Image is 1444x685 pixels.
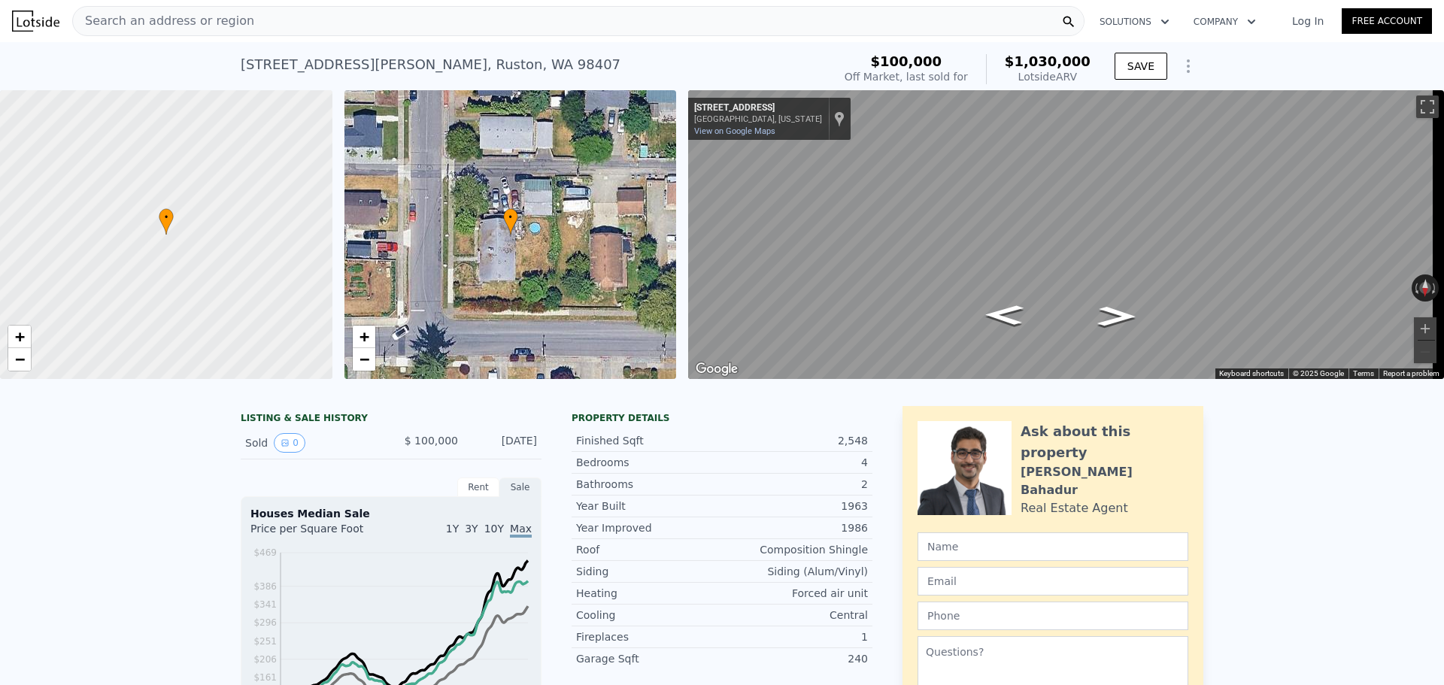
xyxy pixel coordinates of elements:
input: Phone [918,602,1188,630]
tspan: $296 [253,617,277,628]
a: Free Account [1342,8,1432,34]
div: [STREET_ADDRESS][PERSON_NAME] , Ruston , WA 98407 [241,54,620,75]
div: Fireplaces [576,629,722,644]
img: Lotside [12,11,59,32]
span: + [15,327,25,346]
div: Property details [572,412,872,424]
button: Rotate counterclockwise [1412,274,1420,302]
input: Name [918,532,1188,561]
span: © 2025 Google [1293,369,1344,377]
span: $1,030,000 [1005,53,1091,69]
span: − [359,350,369,368]
tspan: $206 [253,654,277,665]
a: Open this area in Google Maps (opens a new window) [692,359,742,379]
button: Zoom out [1414,341,1436,363]
div: • [159,208,174,235]
div: Finished Sqft [576,433,722,448]
div: Ask about this property [1021,421,1188,463]
a: Terms (opens in new tab) [1353,369,1374,377]
span: 3Y [465,523,478,535]
div: Garage Sqft [576,651,722,666]
div: • [503,208,518,235]
a: View on Google Maps [694,126,775,136]
div: [DATE] [470,433,537,453]
button: View historical data [274,433,305,453]
div: Siding [576,564,722,579]
a: Log In [1274,14,1342,29]
span: Max [510,523,532,538]
div: [GEOGRAPHIC_DATA], [US_STATE] [694,114,822,124]
span: 10Y [484,523,504,535]
div: Heating [576,586,722,601]
div: 1986 [722,520,868,535]
div: Real Estate Agent [1021,499,1128,517]
span: + [359,327,369,346]
div: Price per Square Foot [250,521,391,545]
div: 1963 [722,499,868,514]
a: Zoom out [353,348,375,371]
button: Solutions [1088,8,1182,35]
button: Company [1182,8,1268,35]
input: Email [918,567,1188,596]
button: Zoom in [1414,317,1436,340]
button: SAVE [1115,53,1167,80]
span: 1Y [446,523,459,535]
div: Street View [688,90,1444,379]
path: Go East, Rust Way [969,300,1040,329]
div: [STREET_ADDRESS] [694,102,822,114]
div: Sale [499,477,541,497]
div: Year Built [576,499,722,514]
button: Keyboard shortcuts [1219,368,1284,379]
a: Zoom in [8,326,31,348]
div: Cooling [576,608,722,623]
span: − [15,350,25,368]
div: Houses Median Sale [250,506,532,521]
button: Show Options [1173,51,1203,81]
span: • [503,211,518,224]
div: [PERSON_NAME] Bahadur [1021,463,1188,499]
div: 240 [722,651,868,666]
tspan: $469 [253,547,277,558]
div: Bathrooms [576,477,722,492]
div: 2,548 [722,433,868,448]
div: Composition Shingle [722,542,868,557]
tspan: $251 [253,636,277,647]
div: Siding (Alum/Vinyl) [722,564,868,579]
div: Sold [245,433,379,453]
div: Lotside ARV [1005,69,1091,84]
tspan: $386 [253,581,277,592]
div: 2 [722,477,868,492]
div: Rent [457,477,499,497]
div: Off Market, last sold for [845,69,968,84]
span: $ 100,000 [405,435,458,447]
div: Forced air unit [722,586,868,601]
div: 1 [722,629,868,644]
span: $100,000 [871,53,942,69]
div: 4 [722,455,868,470]
span: Search an address or region [73,12,254,30]
button: Rotate clockwise [1431,274,1439,302]
path: Go West, Rust Way [1081,302,1153,331]
tspan: $341 [253,599,277,610]
div: LISTING & SALE HISTORY [241,412,541,427]
div: Central [722,608,868,623]
div: Roof [576,542,722,557]
button: Toggle fullscreen view [1416,95,1439,118]
div: Year Improved [576,520,722,535]
div: Bedrooms [576,455,722,470]
tspan: $161 [253,672,277,683]
a: Report a problem [1383,369,1439,377]
button: Reset the view [1419,274,1431,302]
a: Show location on map [834,111,845,127]
a: Zoom out [8,348,31,371]
a: Zoom in [353,326,375,348]
img: Google [692,359,742,379]
span: • [159,211,174,224]
div: Map [688,90,1444,379]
